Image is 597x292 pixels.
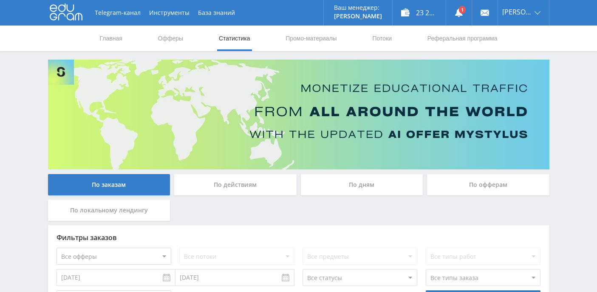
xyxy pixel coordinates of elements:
a: Статистика [218,26,251,51]
p: [PERSON_NAME] [334,13,382,20]
p: Ваш менеджер: [334,4,382,11]
div: По локальному лендингу [48,200,170,221]
div: По офферам [427,174,549,195]
div: По действиям [174,174,297,195]
a: Промо-материалы [285,26,337,51]
div: По заказам [48,174,170,195]
a: Главная [99,26,123,51]
a: Потоки [371,26,393,51]
a: Офферы [157,26,184,51]
img: Banner [48,60,549,169]
span: [PERSON_NAME] [502,9,532,15]
a: Реферальная программа [427,26,498,51]
div: Фильтры заказов [57,234,541,241]
div: По дням [301,174,423,195]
